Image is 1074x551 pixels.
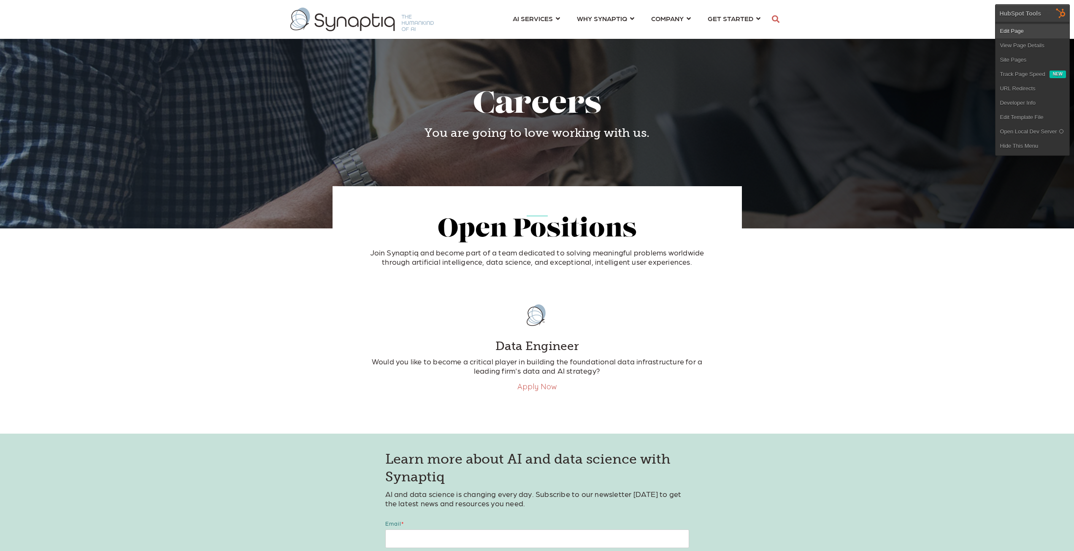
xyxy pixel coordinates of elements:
[996,24,1069,38] a: Edit Page
[504,4,769,35] nav: menu
[1052,4,1070,22] img: HubSpot Tools Menu Toggle
[385,489,689,508] p: AI and data science is changing every day. Subscribe to our newsletter [DATE] to get the latest n...
[651,13,684,24] span: COMPANY
[996,96,1069,110] a: Developer Info
[360,216,714,244] h2: Open Positions
[995,4,1070,156] div: HubSpot Tools Edit PageView Page DetailsSite Pages Track Page Speed New URL RedirectsDeveloper In...
[385,451,689,486] h3: Learn more about AI and data science with Synaptiq
[577,13,627,24] span: WHY SYNAPTIQ
[651,11,691,26] a: COMPANY
[996,53,1069,67] a: Site Pages
[996,110,1069,125] a: Edit Template File
[339,126,736,140] h4: You are going to love working with us.
[385,520,401,527] span: Email
[999,10,1041,17] div: HubSpot Tools
[996,38,1069,53] a: View Page Details
[517,382,557,391] a: Apply Now
[516,295,558,335] img: synaptiq-logo-rgb_full-color-logomark-1
[368,357,706,375] p: Would you like to become a critical player in building the foundational data infrastructure for a...
[290,8,434,31] img: synaptiq logo-1
[339,89,736,122] h1: Careers
[370,248,704,266] span: Join Synaptiq and become part of a team dedicated to solving meaningful problems worldwide throug...
[1050,71,1066,78] div: New
[996,67,1049,81] a: Track Page Speed
[708,11,760,26] a: GET STARTED
[513,13,553,24] span: AI SERVICES
[708,13,753,24] span: GET STARTED
[996,81,1069,96] a: URL Redirects
[996,125,1069,139] a: Open Local Dev Server
[368,339,706,353] h4: Data Engineer
[513,11,560,26] a: AI SERVICES
[577,11,634,26] a: WHY SYNAPTIQ
[996,139,1069,153] a: Hide This Menu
